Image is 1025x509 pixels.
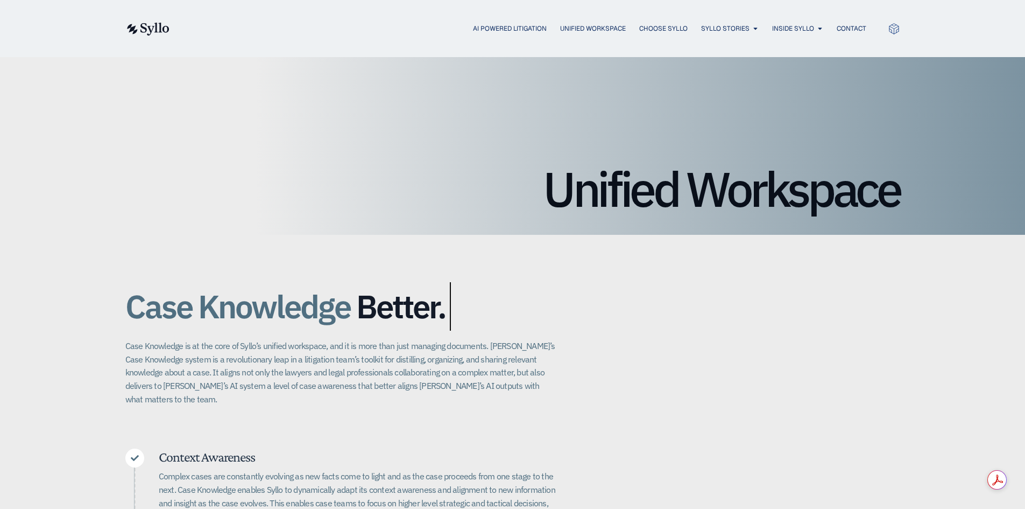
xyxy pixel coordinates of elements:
[701,24,750,33] a: Syllo Stories
[159,449,556,465] h5: Context Awareness
[837,24,866,33] a: Contact
[356,289,446,324] span: Better.
[560,24,626,33] a: Unified Workspace
[125,339,556,406] p: Case Knowledge is at the core of Syllo’s unified workspace, and it is more than just managing doc...
[125,165,900,213] h1: Unified Workspace
[772,24,814,33] a: Inside Syllo
[191,24,866,34] div: Menu Toggle
[473,24,547,33] a: AI Powered Litigation
[125,23,169,36] img: syllo
[191,24,866,34] nav: Menu
[125,282,350,331] span: Case Knowledge
[639,24,688,33] a: Choose Syllo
